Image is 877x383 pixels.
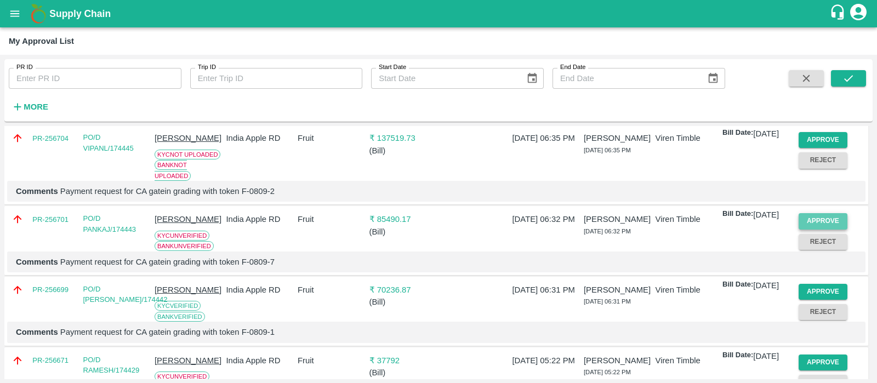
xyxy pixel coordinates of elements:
[16,256,857,268] p: Payment request for CA gatein grading with token F-0809-7
[722,209,753,221] p: Bill Date:
[512,132,579,144] p: [DATE] 06:35 PM
[155,312,205,322] span: Bank Verified
[829,4,848,24] div: customer-support
[560,63,585,72] label: End Date
[369,284,436,296] p: ₹ 70236.87
[584,213,651,225] p: [PERSON_NAME]
[369,226,436,238] p: ( Bill )
[32,284,69,295] a: PR-256699
[16,187,58,196] b: Comments
[584,147,631,153] span: [DATE] 06:35 PM
[656,213,722,225] p: Viren Timble
[155,150,220,159] span: KYC Not Uploaded
[799,152,848,168] button: Reject
[512,213,579,225] p: [DATE] 06:32 PM
[226,355,293,367] p: India Apple RD
[226,284,293,296] p: India Apple RD
[16,326,857,338] p: Payment request for CA gatein grading with token F-0809-1
[155,132,221,144] p: [PERSON_NAME]
[369,367,436,379] p: ( Bill )
[799,284,848,300] button: Approve
[369,132,436,144] p: ₹ 137519.73
[369,145,436,157] p: ( Bill )
[369,296,436,308] p: ( Bill )
[379,63,406,72] label: Start Date
[83,285,168,304] a: PO/D [PERSON_NAME]/174442
[155,231,209,241] span: KYC Unverified
[753,279,779,291] p: [DATE]
[9,34,74,48] div: My Approval List
[155,160,191,181] span: Bank Not Uploaded
[298,284,365,296] p: Fruit
[298,213,365,225] p: Fruit
[49,6,829,21] a: Supply Chain
[27,3,49,25] img: logo
[512,284,579,296] p: [DATE] 06:31 PM
[703,68,724,89] button: Choose date
[553,68,698,89] input: End Date
[799,355,848,370] button: Approve
[799,304,848,320] button: Reject
[799,132,848,148] button: Approve
[9,98,51,116] button: More
[512,355,579,367] p: [DATE] 05:22 PM
[753,209,779,221] p: [DATE]
[32,133,69,144] a: PR-256704
[83,356,140,375] a: PO/D RAMESH/174429
[753,128,779,140] p: [DATE]
[656,132,722,144] p: Viren Timble
[369,213,436,225] p: ₹ 85490.17
[522,68,543,89] button: Choose date
[656,284,722,296] p: Viren Timble
[298,355,365,367] p: Fruit
[226,132,293,144] p: India Apple RD
[190,68,363,89] input: Enter Trip ID
[584,132,651,144] p: [PERSON_NAME]
[49,8,111,19] b: Supply Chain
[155,241,214,251] span: Bank Unverified
[83,133,134,152] a: PO/D VIPANL/174445
[32,214,69,225] a: PR-256701
[2,1,27,26] button: open drawer
[155,301,201,311] span: KYC Verified
[753,350,779,362] p: [DATE]
[584,369,631,375] span: [DATE] 05:22 PM
[799,213,848,229] button: Approve
[722,128,753,140] p: Bill Date:
[584,284,651,296] p: [PERSON_NAME]
[16,258,58,266] b: Comments
[83,214,136,233] a: PO/D PANKAJ/174443
[656,355,722,367] p: Viren Timble
[155,371,209,381] span: KYC Unverified
[371,68,517,89] input: Start Date
[155,284,221,296] p: [PERSON_NAME]
[155,355,221,367] p: [PERSON_NAME]
[32,355,69,366] a: PR-256671
[16,63,33,72] label: PR ID
[369,355,436,367] p: ₹ 37792
[584,298,631,305] span: [DATE] 06:31 PM
[584,228,631,235] span: [DATE] 06:32 PM
[584,355,651,367] p: [PERSON_NAME]
[155,213,221,225] p: [PERSON_NAME]
[198,63,216,72] label: Trip ID
[848,2,868,25] div: account of current user
[16,185,857,197] p: Payment request for CA gatein grading with token F-0809-2
[226,213,293,225] p: India Apple RD
[722,350,753,362] p: Bill Date:
[298,132,365,144] p: Fruit
[16,328,58,336] b: Comments
[9,68,181,89] input: Enter PR ID
[24,102,48,111] strong: More
[722,279,753,291] p: Bill Date:
[799,234,848,250] button: Reject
